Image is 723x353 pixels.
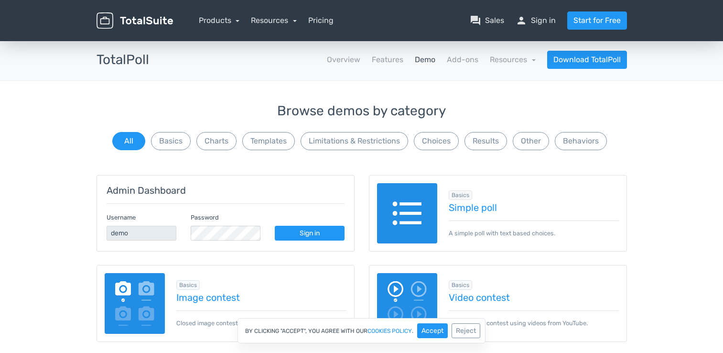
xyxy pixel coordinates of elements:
[449,280,472,290] span: Browse all in Basics
[176,292,346,303] a: Image contest
[97,12,173,29] img: TotalSuite for WordPress
[513,132,549,150] button: Other
[242,132,295,150] button: Templates
[449,292,619,303] a: Video contest
[107,185,345,196] h5: Admin Dashboard
[415,54,435,66] a: Demo
[449,310,619,328] p: Closed video contest using videos from YouTube.
[151,132,191,150] button: Basics
[367,328,412,334] a: cookies policy
[275,226,345,241] a: Sign in
[414,132,459,150] button: Choices
[377,183,438,244] img: text-poll.png.webp
[308,15,334,26] a: Pricing
[196,132,237,150] button: Charts
[176,280,200,290] span: Browse all in Basics
[112,132,145,150] button: All
[107,213,136,222] label: Username
[555,132,607,150] button: Behaviors
[251,16,297,25] a: Resources
[301,132,408,150] button: Limitations & Restrictions
[449,221,619,238] p: A simple poll with text based choices.
[191,213,219,222] label: Password
[417,323,448,338] button: Accept
[516,15,527,26] span: person
[470,15,504,26] a: question_answerSales
[199,16,240,25] a: Products
[377,273,438,334] img: video-poll.png.webp
[470,15,481,26] span: question_answer
[449,190,472,200] span: Browse all in Basics
[490,55,536,64] a: Resources
[372,54,403,66] a: Features
[567,11,627,30] a: Start for Free
[547,51,627,69] a: Download TotalPoll
[237,318,486,343] div: By clicking "Accept", you agree with our .
[516,15,556,26] a: personSign in
[449,202,619,213] a: Simple poll
[447,54,478,66] a: Add-ons
[105,273,165,334] img: image-poll.png.webp
[97,53,149,67] h3: TotalPoll
[452,323,480,338] button: Reject
[327,54,360,66] a: Overview
[97,104,627,119] h3: Browse demos by category
[176,310,346,328] p: Closed image contest designed as a grid.
[464,132,507,150] button: Results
